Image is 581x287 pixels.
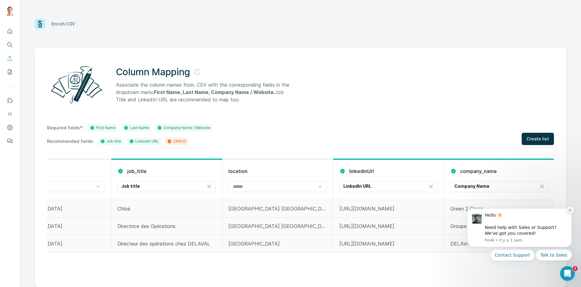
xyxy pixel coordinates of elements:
[573,266,578,271] span: 2
[5,66,15,77] button: My lists
[167,139,186,144] div: CRM ID
[228,222,327,230] p: [GEOGRAPHIC_DATA] [GEOGRAPHIC_DATA] [GEOGRAPHIC_DATA]
[527,136,549,142] span: Create list
[339,240,438,247] p: [URL][DOMAIN_NAME]
[100,139,121,144] div: Job title
[78,48,114,59] button: Quick reply: Talk to Sales
[116,81,294,103] p: Associate the column names from. CSV with the corresponding fields in the dropdown menu: Job Titl...
[5,95,15,106] button: Use Surfe on LinkedIn
[117,240,216,247] p: Directeur des opérations chez DELAVAL
[27,11,109,35] div: Message content
[460,167,497,175] p: company_name
[157,125,210,131] div: Company Name / Website
[14,13,24,22] img: Profile image for FinAI
[343,183,371,189] p: LinkedIn URL
[47,125,84,131] p: Required fields*:
[450,205,549,212] p: Green 2 Green
[522,133,554,145] button: Create list
[228,167,247,175] p: location
[121,183,140,189] p: Job title
[5,122,15,133] button: Dashboard
[228,205,327,212] p: [GEOGRAPHIC_DATA] [GEOGRAPHIC_DATA] [GEOGRAPHIC_DATA]
[27,11,109,35] div: Hello ☀️ ​ Need help with Sales or Support? We've got you covered!
[228,240,327,247] p: [GEOGRAPHIC_DATA]
[51,21,75,27] div: Enrich CSV
[450,222,549,230] p: Groupe Mundial
[47,138,94,144] p: Recommended fields:
[129,139,159,144] div: LinkedIn URL
[5,39,15,50] button: Search
[117,222,216,230] p: Directrice des Opérations
[6,240,105,247] p: [DEMOGRAPHIC_DATA]
[5,6,15,16] img: Avatar
[339,222,438,230] p: [URL][DOMAIN_NAME]
[35,19,45,29] img: Surfe Logo
[108,5,116,13] button: Dismiss notification
[90,125,116,131] div: First Name
[116,66,190,77] h2: Column Mapping
[5,136,15,147] button: Feedback
[6,205,105,212] p: [DEMOGRAPHIC_DATA]
[339,205,438,212] p: [URL][DOMAIN_NAME]
[32,48,77,59] button: Quick reply: Contact Support
[454,183,489,189] p: Company Name
[5,108,15,120] button: Use Surfe API
[9,48,114,59] div: Quick reply options
[124,125,149,131] div: Last Name
[450,240,549,247] p: DELAVAL
[6,222,105,230] p: [DEMOGRAPHIC_DATA]
[117,205,216,212] p: Chloé
[5,26,15,37] button: Quick start
[560,266,575,281] iframe: Intercom live chat
[27,36,109,42] p: Message from FinAI, sent Il y a 1 sem
[5,53,15,64] button: Enrich CSV
[458,201,581,284] iframe: Intercom notifications message
[154,89,275,95] strong: First Name, Last Name, Company Name / Website.
[9,7,114,46] div: message notification from FinAI, Il y a 1 sem. Hello ☀️ ​ Need help with Sales or Support? We've ...
[47,63,106,107] img: Surfe Illustration - Column Mapping
[127,167,147,175] p: job_title
[349,167,374,175] p: linkedinUrl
